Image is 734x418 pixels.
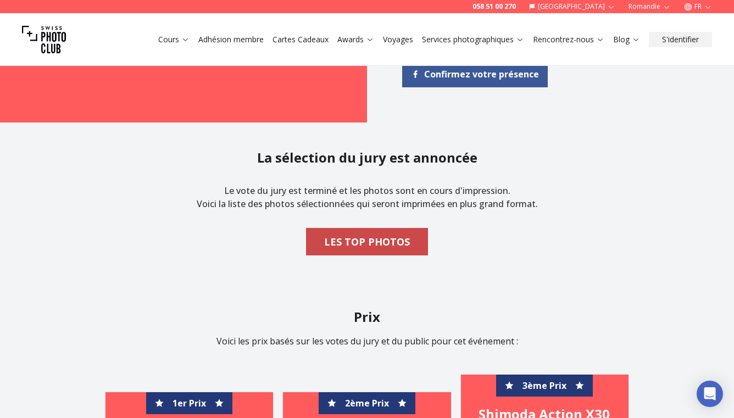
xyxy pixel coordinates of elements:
div: Open Intercom Messenger [697,381,723,407]
span: Confirmez votre présence [424,68,539,81]
button: Voyages [379,32,418,47]
a: Confirmez votre présence [402,61,548,87]
img: Swiss photo club [22,18,66,62]
button: Services photographiques [418,32,529,47]
p: Le vote du jury est terminé et les photos sont en cours d'impression. Voici la liste des photos s... [197,175,538,219]
span: 1er Prix [173,397,206,410]
button: Cartes Cadeaux [268,32,333,47]
button: Blog [609,32,644,47]
p: Voici les prix basés sur les votes du jury et du public pour cet événement : [24,335,710,348]
button: LES TOP PHOTOS [306,228,428,255]
a: Services photographiques [422,34,524,45]
button: S'identifier [649,32,712,47]
h2: La sélection du jury est annoncée [257,149,477,166]
a: Rencontrez-nous [533,34,604,45]
h2: Prix [24,308,710,326]
span: 3ème Prix [522,379,566,392]
button: Adhésion membre [194,32,268,47]
b: LES TOP PHOTOS [324,234,410,249]
button: Cours [154,32,194,47]
a: Blog [613,34,640,45]
a: Cours [158,34,190,45]
a: Awards [337,34,374,45]
button: Awards [333,32,379,47]
a: 058 51 00 270 [472,2,516,11]
span: 2ème Prix [345,397,389,410]
a: Adhésion membre [198,34,264,45]
a: Cartes Cadeaux [273,34,329,45]
a: Voyages [383,34,413,45]
button: Rencontrez-nous [529,32,609,47]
